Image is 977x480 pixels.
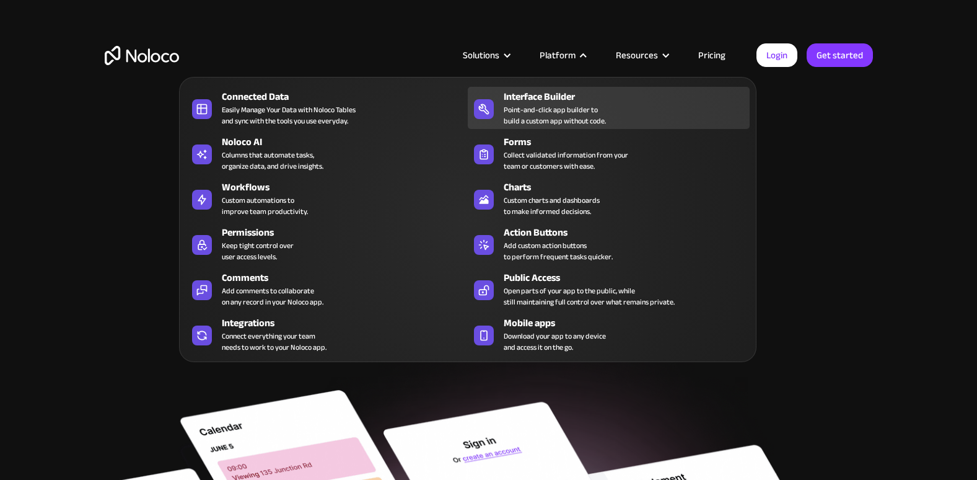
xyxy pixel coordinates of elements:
a: Interface BuilderPoint-and-click app builder tobuild a custom app without code. [468,87,750,129]
div: Point-and-click app builder to build a custom app without code. [504,104,606,127]
div: Interface Builder [504,89,755,104]
a: IntegrationsConnect everything your teamneeds to work to your Noloco app. [186,313,468,355]
div: Solutions [463,47,499,63]
a: Pricing [683,47,741,63]
h2: Business Apps for Teams [105,128,873,227]
div: Charts [504,180,755,195]
div: Comments [222,270,473,285]
div: Public Access [504,270,755,285]
a: home [105,46,179,65]
div: Collect validated information from your team or customers with ease. [504,149,628,172]
a: PermissionsKeep tight control overuser access levels. [186,223,468,265]
div: Integrations [222,316,473,331]
div: Workflows [222,180,473,195]
a: Action ButtonsAdd custom action buttonsto perform frequent tasks quicker. [468,223,750,265]
a: Noloco AIColumns that automate tasks,organize data, and drive insights. [186,132,468,174]
a: Login [756,43,797,67]
div: Platform [524,47,600,63]
div: Connect everything your team needs to work to your Noloco app. [222,331,326,353]
a: FormsCollect validated information from yourteam or customers with ease. [468,132,750,174]
div: Platform [540,47,576,63]
div: Connected Data [222,89,473,104]
span: Download your app to any device and access it on the go. [504,331,606,353]
a: Connected DataEasily Manage Your Data with Noloco Tablesand sync with the tools you use everyday. [186,87,468,129]
div: Keep tight control over user access levels. [222,240,294,262]
div: Columns that automate tasks, organize data, and drive insights. [222,149,323,172]
a: Public AccessOpen parts of your app to the public, whilestill maintaining full control over what ... [468,268,750,310]
div: Easily Manage Your Data with Noloco Tables and sync with the tools you use everyday. [222,104,356,127]
a: WorkflowsCustom automations toimprove team productivity. [186,177,468,220]
a: CommentsAdd comments to collaborateon any record in your Noloco app. [186,268,468,310]
div: Permissions [222,225,473,240]
div: Add custom action buttons to perform frequent tasks quicker. [504,240,613,262]
a: Mobile appsDownload your app to any deviceand access it on the go. [468,313,750,355]
a: ChartsCustom charts and dashboardsto make informed decisions. [468,177,750,220]
nav: Platform [179,60,756,362]
div: Add comments to collaborate on any record in your Noloco app. [222,285,323,308]
a: Get started [807,43,873,67]
div: Resources [600,47,683,63]
div: Resources [616,47,658,63]
div: Mobile apps [504,316,755,331]
div: Custom charts and dashboards to make informed decisions. [504,195,600,217]
div: Open parts of your app to the public, while still maintaining full control over what remains priv... [504,285,675,308]
div: Noloco AI [222,135,473,149]
div: Solutions [447,47,524,63]
div: Action Buttons [504,225,755,240]
div: Custom automations to improve team productivity. [222,195,308,217]
div: Forms [504,135,755,149]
